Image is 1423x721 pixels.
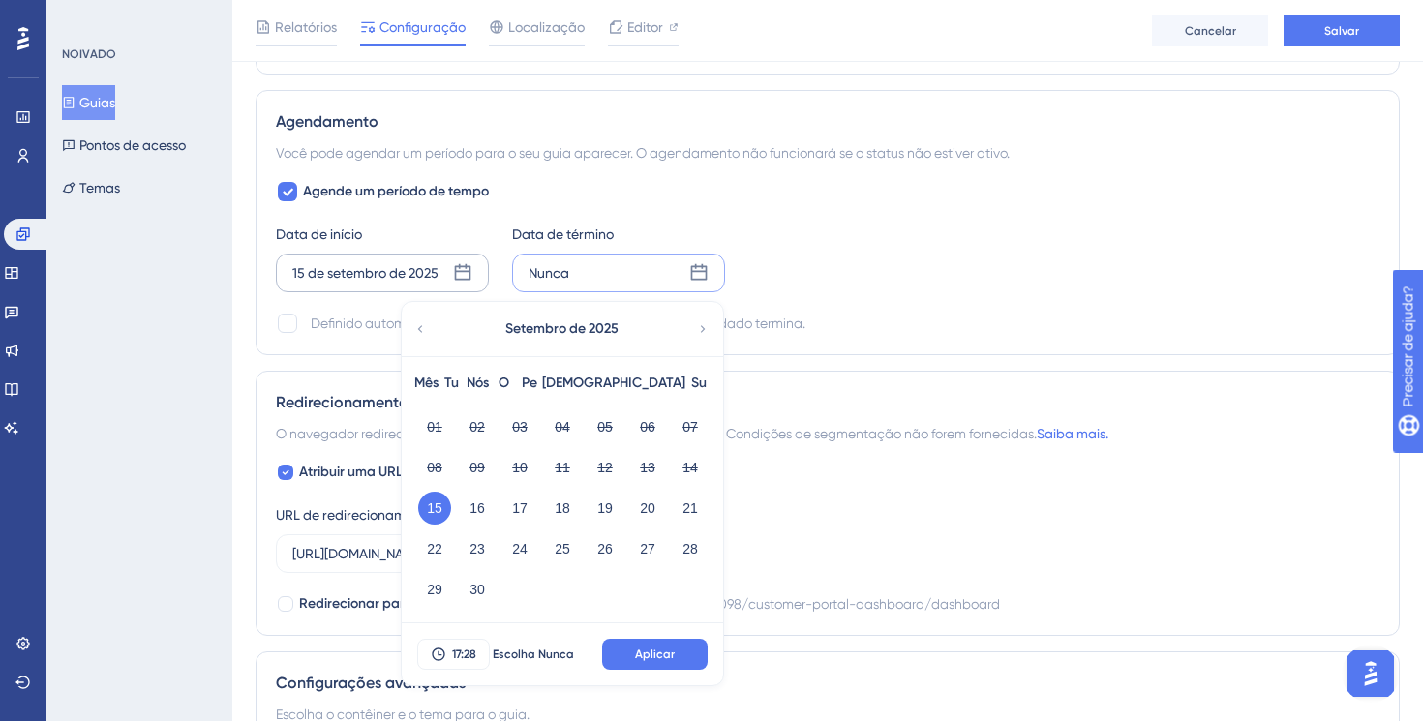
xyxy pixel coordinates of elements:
button: 25 [546,532,579,565]
font: 28 [682,541,698,556]
button: Temas [62,170,120,205]
button: 02 [461,410,494,443]
font: 25 [555,541,570,556]
font: O [499,375,509,391]
font: Atribuir uma URL de redirecionamento [299,464,536,480]
button: 16 [461,492,494,525]
font: Você pode agendar um período para o seu guia aparecer. O agendamento não funcionará se o status n... [276,145,1010,161]
font: O navegador redirecionará para o "URL de redirecionamento" quando as Condições de segmentação não... [276,426,1037,441]
font: 11 [555,460,570,475]
button: 20 [631,492,664,525]
font: 12 [597,460,613,475]
font: Pontos de acesso [79,137,186,153]
button: 12 [589,451,621,484]
button: 23 [461,532,494,565]
font: 08 [427,460,442,475]
button: Escolha Nunca [490,639,577,670]
font: 02 [469,419,485,435]
font: 29 [427,582,442,597]
button: 01 [418,410,451,443]
button: 30 [461,573,494,606]
font: 15 de setembro de 2025 [292,265,439,281]
font: Setembro de 2025 [505,320,619,337]
button: 04 [546,410,579,443]
font: 23 [469,541,485,556]
button: Pontos de acesso [62,128,186,163]
button: 29 [418,573,451,606]
font: Pe [522,375,537,391]
font: Data de início [276,226,362,242]
button: 07 [674,410,707,443]
font: Nós [467,375,489,391]
font: 05 [597,419,613,435]
font: Agende um período de tempo [303,183,489,199]
font: 04 [555,419,570,435]
font: Temas [79,180,120,195]
font: NOIVADO [62,47,116,61]
font: 09 [469,460,485,475]
font: Nunca [529,265,569,281]
button: 22 [418,532,451,565]
button: 24 [503,532,536,565]
button: 27 [631,532,664,565]
button: 15 [418,492,451,525]
font: https://{{current-page}}/portal/p/10098/customer-portal-dashboard/dashboard [487,596,1000,612]
font: URL de redirecionamento [276,507,434,523]
font: 06 [640,419,655,435]
button: 28 [674,532,707,565]
font: 01 [427,419,442,435]
font: 17:28 [452,647,476,661]
button: Aplicar [602,639,708,670]
button: 06 [631,410,664,443]
font: 14 [682,460,698,475]
button: 14 [674,451,707,484]
font: 15 [427,500,442,516]
button: 13 [631,451,664,484]
font: 21 [682,500,698,516]
iframe: Iniciador do Assistente de IA do UserGuiding [1342,645,1400,703]
button: 10 [503,451,536,484]
font: 30 [469,582,485,597]
button: 09 [461,451,494,484]
font: 07 [682,419,698,435]
font: 19 [597,500,613,516]
button: 05 [589,410,621,443]
font: 24 [512,541,528,556]
button: Guias [62,85,115,120]
button: 18 [546,492,579,525]
font: Localização [508,19,585,35]
button: 17 [503,492,536,525]
button: 21 [674,492,707,525]
font: Su [691,375,707,391]
font: 18 [555,500,570,516]
button: Salvar [1284,15,1400,46]
font: Precisar de ajuda? [45,9,167,23]
font: Escolha Nunca [493,647,574,661]
font: Relatórios [275,19,337,35]
button: Cancelar [1152,15,1268,46]
button: 26 [589,532,621,565]
button: 08 [418,451,451,484]
a: Saiba mais. [1037,426,1108,441]
font: Redirecionamento [276,393,409,411]
font: Configuração [379,19,466,35]
font: Redirecionar para URL exata [299,595,479,612]
font: Aplicar [635,647,675,661]
font: Data de término [512,226,614,242]
font: 10 [512,460,528,475]
font: 20 [640,500,655,516]
button: Setembro de 2025 [465,310,658,348]
font: Agendamento [276,112,378,131]
button: 19 [589,492,621,525]
font: Guias [79,95,115,110]
font: Cancelar [1185,24,1236,38]
font: 17 [512,500,528,516]
font: Definido automaticamente como “Inativo” quando o período agendado termina. [311,315,805,331]
font: 22 [427,541,442,556]
button: 03 [503,410,536,443]
input: https://www.example.com/ [292,543,604,564]
font: Salvar [1324,24,1359,38]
